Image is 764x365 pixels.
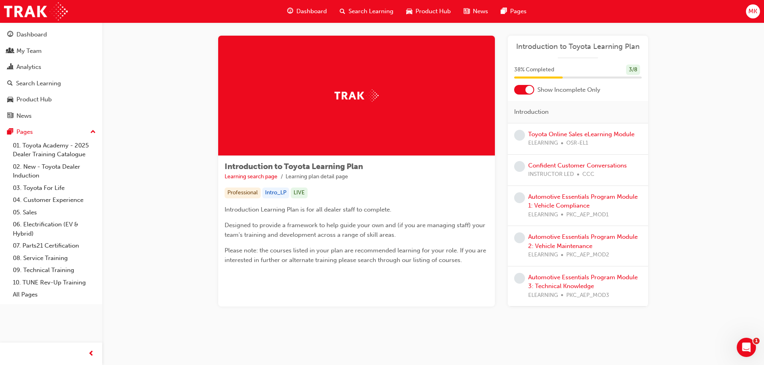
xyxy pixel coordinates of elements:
div: Intro_LP [262,188,289,198]
span: Introduction to Toyota Learning Plan [225,162,363,171]
span: car-icon [7,96,13,103]
a: My Team [3,44,99,58]
a: 01. Toyota Academy - 2025 Dealer Training Catalogue [10,139,99,161]
div: My Team [16,46,42,56]
img: Trak [4,2,68,20]
span: CCC [582,170,594,179]
a: All Pages [10,288,99,301]
span: learningRecordVerb_NONE-icon [514,192,525,203]
a: Dashboard [3,27,99,42]
a: Analytics [3,60,99,75]
span: up-icon [90,127,96,137]
a: 03. Toyota For Life [10,182,99,194]
a: Introduction to Toyota Learning Plan [514,42,642,51]
div: Search Learning [16,79,61,88]
span: 38 % Completed [514,65,554,75]
a: Automotive Essentials Program Module 3: Technical Knowledge [528,274,638,290]
a: Product Hub [3,92,99,107]
span: news-icon [464,6,470,16]
a: 07. Parts21 Certification [10,240,99,252]
div: Analytics [16,63,41,72]
span: Product Hub [415,7,451,16]
a: 02. New - Toyota Dealer Induction [10,161,99,182]
span: search-icon [7,80,13,87]
span: Designed to provide a framework to help guide your own and (if you are managing staff) your team'... [225,222,487,238]
span: learningRecordVerb_NONE-icon [514,273,525,284]
span: Search Learning [349,7,393,16]
a: 06. Electrification (EV & Hybrid) [10,218,99,240]
a: 08. Service Training [10,252,99,264]
span: ELEARNING [528,139,558,148]
a: 10. TUNE Rev-Up Training [10,276,99,289]
span: MK [748,7,757,16]
a: search-iconSearch Learning [333,3,400,20]
button: DashboardMy TeamAnalyticsSearch LearningProduct HubNews [3,26,99,125]
a: News [3,109,99,123]
span: people-icon [7,48,13,55]
span: search-icon [340,6,345,16]
span: OSR-EL1 [566,139,588,148]
div: Professional [225,188,261,198]
span: Introduction [514,107,549,117]
div: Product Hub [16,95,52,104]
span: Introduction Learning Plan is for all dealer staff to complete. [225,206,391,213]
button: Pages [3,125,99,139]
a: Automotive Essentials Program Module 2: Vehicle Maintenance [528,233,638,250]
span: news-icon [7,113,13,120]
span: ELEARNING [528,250,558,260]
a: Toyota Online Sales eLearning Module [528,131,634,138]
iframe: Intercom live chat [737,338,756,357]
span: Dashboard [296,7,327,16]
a: Search Learning [3,76,99,91]
a: pages-iconPages [494,3,533,20]
span: PKC_AEP_MOD2 [566,250,609,260]
span: ELEARNING [528,291,558,300]
span: 1 [753,338,760,344]
span: PKC_AEP_MOD1 [566,210,609,220]
span: Pages [510,7,527,16]
a: 05. Sales [10,206,99,219]
span: guage-icon [7,31,13,38]
div: 3 / 8 [626,65,640,75]
img: Trak [334,89,379,102]
a: guage-iconDashboard [281,3,333,20]
div: Pages [16,127,33,137]
span: ELEARNING [528,210,558,220]
span: learningRecordVerb_NONE-icon [514,130,525,141]
span: INSTRUCTOR LED [528,170,574,179]
span: Show Incomplete Only [537,85,600,95]
span: News [473,7,488,16]
div: News [16,111,32,121]
span: guage-icon [287,6,293,16]
a: Automotive Essentials Program Module 1: Vehicle Compliance [528,193,638,210]
a: 09. Technical Training [10,264,99,276]
span: prev-icon [88,349,94,359]
a: Confident Customer Conversations [528,162,627,169]
span: pages-icon [501,6,507,16]
a: news-iconNews [457,3,494,20]
span: chart-icon [7,64,13,71]
a: Learning search page [225,173,278,180]
span: PKC_AEP_MOD3 [566,291,609,300]
span: Please note: the courses listed in your plan are recommended learning for your role. If you are i... [225,247,488,264]
li: Learning plan detail page [286,172,348,181]
button: MK [746,4,760,18]
span: learningRecordVerb_NONE-icon [514,232,525,243]
span: car-icon [406,6,412,16]
div: Dashboard [16,30,47,39]
a: 04. Customer Experience [10,194,99,206]
span: pages-icon [7,129,13,136]
div: LIVE [291,188,308,198]
a: car-iconProduct Hub [400,3,457,20]
span: learningRecordVerb_NONE-icon [514,161,525,172]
